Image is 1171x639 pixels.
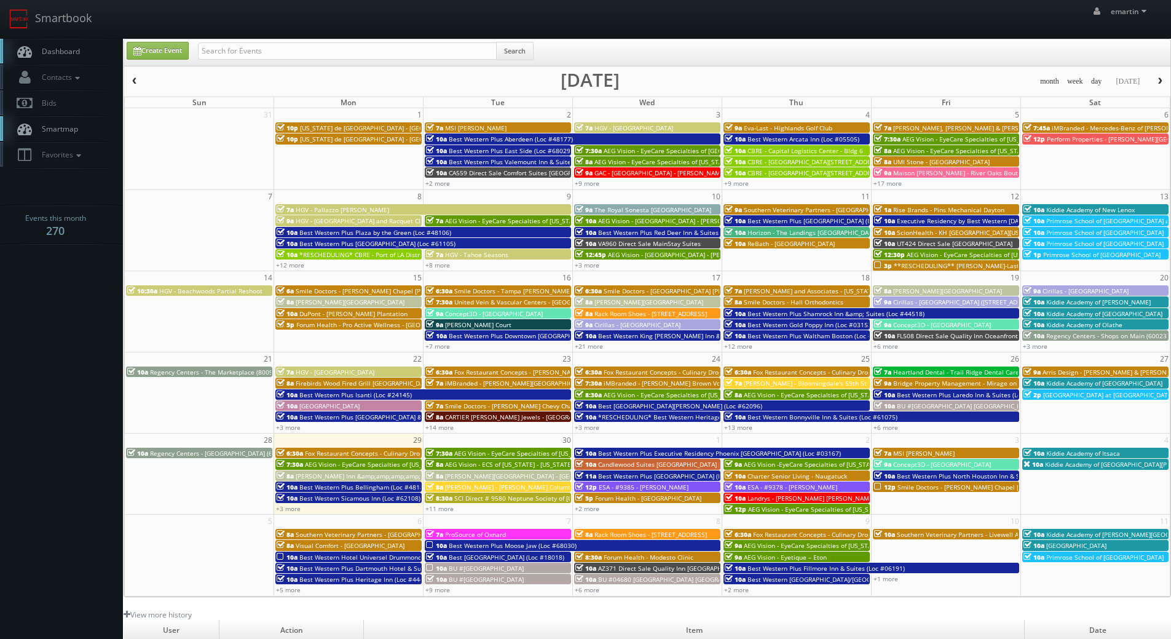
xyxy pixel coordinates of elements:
span: 9a [575,205,593,214]
span: *RESCHEDULING* CBRE - Port of LA Distribution Center - [GEOGRAPHIC_DATA] 1 [299,250,534,259]
span: MSI [PERSON_NAME] [893,449,955,458]
span: Smile Doctors - [PERSON_NAME] Chevy Chase [445,402,579,410]
span: [PERSON_NAME] Inn &amp;amp;amp;amp; Suites [PERSON_NAME] [296,472,491,480]
span: 10a [277,391,298,399]
span: 10a [575,402,596,410]
span: 8a [426,483,443,491]
img: smartbook-logo.png [9,9,29,29]
span: Cirillas - [GEOGRAPHIC_DATA] [1043,287,1129,295]
a: +2 more [575,504,599,513]
span: 10a [277,250,298,259]
span: 5p [277,320,294,329]
span: 10a [277,494,298,502]
span: Executive Residency by Best Western [DATE] (Loc #44764) [897,216,1068,225]
span: 10a [874,331,895,340]
span: AEG Vision - EyeCare Specialties of [US_STATE] – [PERSON_NAME] Vision [902,135,1114,143]
span: 5p [575,494,593,502]
span: CBRE - [GEOGRAPHIC_DATA][STREET_ADDRESS][GEOGRAPHIC_DATA] [747,169,944,177]
span: 7:30a [575,379,602,387]
span: 7a [277,368,294,376]
a: +21 more [575,342,603,351]
span: 8a [874,146,891,155]
span: 7a [426,250,443,259]
span: 1p [1023,250,1041,259]
span: *RESCHEDULING* Best Western Heritage Inn (Loc #05465) [598,413,773,421]
span: 12:30p [874,250,905,259]
a: +3 more [1023,342,1047,351]
span: 10a [1023,320,1044,329]
span: [PERSON_NAME] and Associates - [US_STATE][GEOGRAPHIC_DATA] [744,287,937,295]
span: Best Western Plus Bellingham (Loc #48188) [299,483,429,491]
span: 9a [725,205,742,214]
span: Primrose School of [GEOGRAPHIC_DATA] [1046,228,1164,237]
span: 10p [277,124,298,132]
span: 10a [725,239,746,248]
span: 10a [426,169,447,177]
span: [PERSON_NAME] - [PERSON_NAME] Columbus Circle [445,483,597,491]
span: 9a [874,379,891,387]
span: Firebirds Wood Fired Grill [GEOGRAPHIC_DATA] [296,379,433,387]
span: AEG Vision - EyeCare Specialties of [US_STATE] – Primary EyeCare ([GEOGRAPHIC_DATA]) [748,505,1006,514]
span: emartin [1111,6,1150,17]
span: FL508 Direct Sale Quality Inn Oceanfront [897,331,1018,340]
span: Bridge Property Management - Mirage on [PERSON_NAME] [893,379,1067,387]
span: 6:30a [575,287,602,295]
span: 10a [575,216,596,225]
button: month [1036,74,1063,89]
span: Best Western Plus Waltham Boston (Loc #22009) [747,331,893,340]
span: **RESCHEDULING** [PERSON_NAME]-Last - [GEOGRAPHIC_DATA] [894,261,1085,270]
span: Best Western Plus North Houston Inn & Suites (Loc #44475) [897,472,1074,480]
a: +17 more [873,179,902,188]
span: 9a [575,169,593,177]
a: +8 more [425,261,450,269]
span: VA960 Direct Sale MainStay Suites [598,239,701,248]
span: AEG Vision -EyeCare Specialties of [US_STATE] – Eyes On Sammamish [744,460,948,469]
span: 8a [426,460,443,469]
span: 7:45a [1023,124,1050,132]
span: 7a [426,530,443,539]
span: 10a [277,309,298,318]
span: Best Western Plus Shamrock Inn &amp; Suites (Loc #44518) [747,309,925,318]
span: 8a [277,379,294,387]
span: GAC - [GEOGRAPHIC_DATA] - [PERSON_NAME] [594,169,726,177]
a: +9 more [575,179,599,188]
span: [PERSON_NAME] - Bloomingdale's 59th St [744,379,867,387]
span: 8a [575,309,593,318]
span: 7a [426,379,443,387]
span: Best Western Plus Aberdeen (Loc #48177) [449,135,573,143]
span: 6:30a [725,368,751,376]
span: 12p [874,483,896,491]
span: [PERSON_NAME] Court [445,320,511,329]
span: 9a [426,320,443,329]
span: 7a [725,287,742,295]
span: Best Western King [PERSON_NAME] Inn & Suites (Loc #62106) [598,331,781,340]
span: 10:30a [127,287,157,295]
span: 8a [874,157,891,166]
span: Best Western Arcata Inn (Loc #05505) [747,135,859,143]
span: 10a [874,228,895,237]
span: 6a [277,287,294,295]
span: 8a [874,287,891,295]
span: [US_STATE] de [GEOGRAPHIC_DATA] - [GEOGRAPHIC_DATA] [300,124,470,132]
span: Eva-Last - Highlands Golf Club [744,124,832,132]
span: 7:30a [277,460,303,469]
span: Fox Restaurant Concepts - [PERSON_NAME] Cocina - [GEOGRAPHIC_DATA] [454,368,669,376]
span: HGV - [GEOGRAPHIC_DATA] and Racquet Club [296,216,428,225]
span: 10a [1023,379,1044,387]
span: SCI Direct # 9580 Neptune Society of [GEOGRAPHIC_DATA] [454,494,626,502]
span: 6:30a [426,287,452,295]
span: 10a [127,449,148,458]
span: 7:30a [426,449,452,458]
span: 8:30a [575,391,602,399]
span: 11a [575,472,596,480]
span: UT424 Direct Sale [GEOGRAPHIC_DATA] [897,239,1012,248]
span: 9a [725,124,742,132]
span: 10a [725,157,746,166]
span: 10a [277,228,298,237]
span: Kiddie Academy of New Lenox [1046,205,1135,214]
span: Fox Restaurant Concepts - Culinary Dropout - [GEOGRAPHIC_DATA] [305,449,499,458]
span: 10a [1023,239,1044,248]
span: 10a [725,228,746,237]
span: Best Western Plus East Side (Loc #68029) [449,146,572,155]
span: Smile Doctors - Tampa [PERSON_NAME] [PERSON_NAME] Orthodontics [454,287,663,295]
